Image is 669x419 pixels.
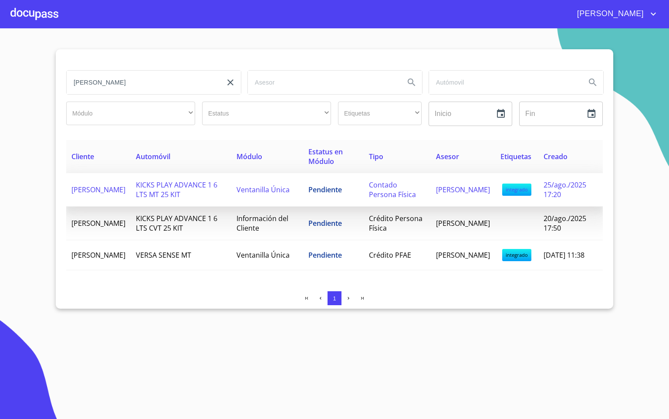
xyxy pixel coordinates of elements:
[308,218,342,228] span: Pendiente
[502,184,531,196] span: integrado
[571,7,648,21] span: [PERSON_NAME]
[544,152,568,161] span: Creado
[308,250,342,260] span: Pendiente
[500,152,531,161] span: Etiquetas
[333,295,336,302] span: 1
[502,249,531,261] span: integrado
[71,152,94,161] span: Cliente
[237,152,262,161] span: Módulo
[220,72,241,93] button: clear input
[369,180,416,199] span: Contado Persona Física
[436,185,490,194] span: [PERSON_NAME]
[248,71,398,94] input: search
[237,250,290,260] span: Ventanilla Única
[401,72,422,93] button: Search
[67,71,216,94] input: search
[582,72,603,93] button: Search
[308,185,342,194] span: Pendiente
[202,102,331,125] div: ​
[571,7,659,21] button: account of current user
[429,71,579,94] input: search
[328,291,341,305] button: 1
[136,250,191,260] span: VERSA SENSE MT
[436,152,459,161] span: Asesor
[544,180,586,199] span: 25/ago./2025 17:20
[369,152,383,161] span: Tipo
[237,214,288,233] span: Información del Cliente
[338,102,422,125] div: ​
[308,147,343,166] span: Estatus en Módulo
[544,214,586,233] span: 20/ago./2025 17:50
[71,185,125,194] span: [PERSON_NAME]
[436,218,490,228] span: [PERSON_NAME]
[369,250,411,260] span: Crédito PFAE
[136,152,170,161] span: Automóvil
[369,214,422,233] span: Crédito Persona Física
[436,250,490,260] span: [PERSON_NAME]
[71,218,125,228] span: [PERSON_NAME]
[66,102,195,125] div: ​
[544,250,585,260] span: [DATE] 11:38
[136,180,217,199] span: KICKS PLAY ADVANCE 1 6 LTS MT 25 KIT
[237,185,290,194] span: Ventanilla Única
[71,250,125,260] span: [PERSON_NAME]
[136,214,217,233] span: KICKS PLAY ADVANCE 1 6 LTS CVT 25 KIT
